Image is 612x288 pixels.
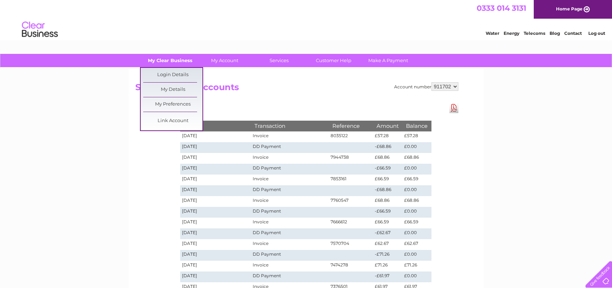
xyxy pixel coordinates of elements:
div: Clear Business is a trading name of Verastar Limited (registered in [GEOGRAPHIC_DATA] No. 3667643... [137,4,476,35]
th: Transaction [251,121,328,131]
a: My Details [143,83,202,97]
a: Contact [564,31,582,36]
td: [DATE] [180,142,251,153]
a: My Clear Business [140,54,200,67]
td: [DATE] [180,218,251,228]
td: [DATE] [180,261,251,271]
td: £0.00 [402,271,431,282]
td: Invoice [251,153,328,164]
a: Customer Help [304,54,363,67]
a: Log out [588,31,605,36]
a: Services [249,54,309,67]
td: Invoice [251,131,328,142]
div: Account number [394,82,458,91]
td: DD Payment [251,164,328,175]
td: DD Payment [251,250,328,261]
td: 7666612 [329,218,373,228]
td: £0.00 [402,207,431,218]
a: Telecoms [524,31,545,36]
a: Link Account [143,114,202,128]
td: £68.86 [402,196,431,207]
td: Invoice [251,261,328,271]
td: £71.26 [402,261,431,271]
td: -£71.26 [373,250,402,261]
a: Download Pdf [449,103,458,113]
td: DD Payment [251,185,328,196]
td: 7944738 [329,153,373,164]
td: 7474278 [329,261,373,271]
td: [DATE] [180,164,251,175]
td: £68.86 [402,153,431,164]
td: -£61.97 [373,271,402,282]
td: [DATE] [180,131,251,142]
a: Make A Payment [359,54,418,67]
td: DD Payment [251,271,328,282]
a: My Account [195,54,254,67]
td: [DATE] [180,250,251,261]
td: £71.26 [373,261,402,271]
td: [DATE] [180,271,251,282]
td: -£66.59 [373,207,402,218]
td: £57.28 [402,131,431,142]
td: Invoice [251,239,328,250]
td: [DATE] [180,185,251,196]
td: [DATE] [180,196,251,207]
a: Energy [504,31,519,36]
a: Login Details [143,68,202,82]
td: £0.00 [402,250,431,261]
td: [DATE] [180,239,251,250]
td: Invoice [251,196,328,207]
td: £66.59 [402,175,431,185]
td: 7853161 [329,175,373,185]
td: £0.00 [402,228,431,239]
td: £0.00 [402,185,431,196]
h2: Statement of Accounts [135,82,458,96]
a: Water [486,31,499,36]
td: 7570704 [329,239,373,250]
td: -£68.86 [373,142,402,153]
td: DD Payment [251,207,328,218]
a: My Preferences [143,97,202,112]
td: DD Payment [251,228,328,239]
td: Invoice [251,175,328,185]
th: Date [180,121,251,131]
th: Reference [329,121,373,131]
th: Balance [402,121,431,131]
td: £68.86 [373,153,402,164]
td: £66.59 [373,175,402,185]
td: [DATE] [180,175,251,185]
th: Amount [373,121,402,131]
td: -£62.67 [373,228,402,239]
td: £0.00 [402,164,431,175]
td: £66.59 [373,218,402,228]
td: £0.00 [402,142,431,153]
td: £62.67 [373,239,402,250]
td: 8035122 [329,131,373,142]
img: logo.png [22,19,58,41]
td: [DATE] [180,228,251,239]
td: [DATE] [180,153,251,164]
td: £62.67 [402,239,431,250]
td: DD Payment [251,142,328,153]
td: £68.86 [373,196,402,207]
td: [DATE] [180,207,251,218]
td: 7760547 [329,196,373,207]
td: £66.59 [402,218,431,228]
a: 0333 014 3131 [477,4,526,13]
td: -£68.86 [373,185,402,196]
a: Blog [550,31,560,36]
td: Invoice [251,218,328,228]
td: -£66.59 [373,164,402,175]
td: £57.28 [373,131,402,142]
